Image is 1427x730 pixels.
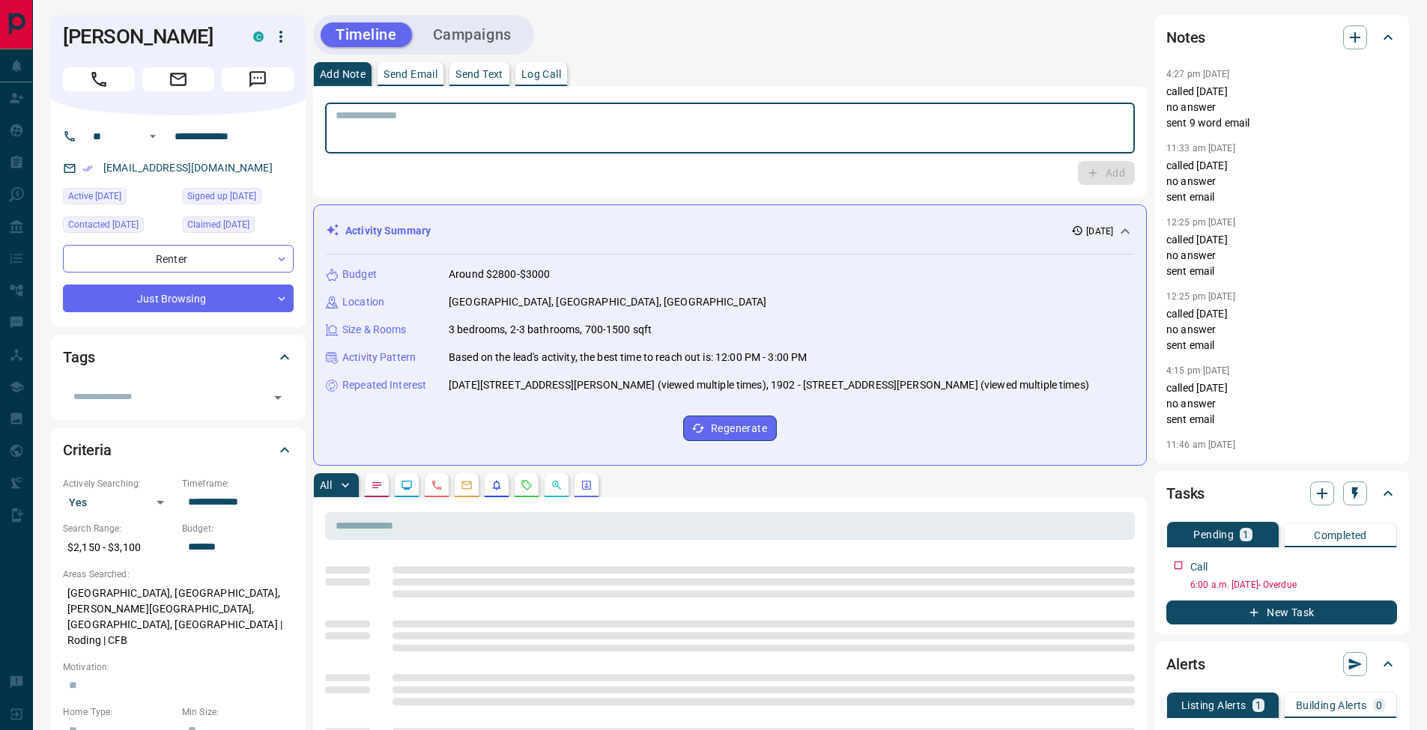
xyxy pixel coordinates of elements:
div: Alerts [1166,646,1397,682]
p: [DATE][STREET_ADDRESS][PERSON_NAME] (viewed multiple times), 1902 - [STREET_ADDRESS][PERSON_NAME]... [449,377,1089,393]
p: Actively Searching: [63,477,175,490]
svg: Listing Alerts [491,479,503,491]
svg: Opportunities [551,479,563,491]
svg: Agent Actions [581,479,593,491]
div: Tags [63,339,294,375]
p: Repeated Interest [342,377,426,393]
p: 11:33 am [DATE] [1166,143,1235,153]
h1: [PERSON_NAME] [63,25,231,49]
div: Activity Summary[DATE] [326,217,1134,245]
p: 0 [1376,700,1382,711]
svg: Calls [431,479,443,491]
span: Active [DATE] [68,189,121,204]
p: Log Call [521,69,561,79]
div: Just Browsing [63,285,294,312]
p: Budget: [182,522,294,535]
p: 12:25 pm [DATE] [1166,217,1235,228]
p: Budget [342,267,377,282]
p: Location [342,294,384,310]
p: Completed [1314,530,1367,541]
p: Min Size: [182,705,294,719]
p: All [320,480,332,490]
p: Areas Searched: [63,568,294,581]
div: condos.ca [253,31,264,42]
p: Timeframe: [182,477,294,490]
p: 11:46 am [DATE] [1166,439,1235,450]
h2: Criteria [63,438,112,462]
div: Yes [63,490,175,514]
p: Search Range: [63,522,175,535]
h2: Tasks [1166,481,1205,505]
button: Timeline [321,22,412,47]
p: Send Email [384,69,437,79]
p: [GEOGRAPHIC_DATA], [GEOGRAPHIC_DATA], [GEOGRAPHIC_DATA] [449,294,766,310]
p: called [DATE] no answer sent 9 word email [1166,84,1397,131]
p: called [DATE] no answer sent email [1166,158,1397,205]
button: Open [267,387,288,408]
span: Claimed [DATE] [187,217,249,232]
span: Email [142,67,214,91]
button: Campaigns [418,22,527,47]
div: Notes [1166,19,1397,55]
h2: Alerts [1166,652,1205,676]
button: Open [144,127,162,145]
p: Home Type: [63,705,175,719]
div: Mon Jun 30 2025 [182,216,294,237]
p: called [DATE] no answer sent email [1166,380,1397,428]
p: 4:15 pm [DATE] [1166,365,1230,376]
svg: Requests [521,479,533,491]
p: Send Text [455,69,503,79]
p: [DATE] [1086,225,1113,238]
span: Signed up [DATE] [187,189,256,204]
p: $2,150 - $3,100 [63,535,175,560]
span: Contacted [DATE] [68,217,139,232]
p: called [DATE] no answer sent email [1166,232,1397,279]
p: Building Alerts [1296,700,1367,711]
div: Mon Jun 30 2025 [182,188,294,209]
svg: Lead Browsing Activity [401,479,413,491]
p: [GEOGRAPHIC_DATA], [GEOGRAPHIC_DATA], [PERSON_NAME][GEOGRAPHIC_DATA], [GEOGRAPHIC_DATA], [GEOGRAP... [63,581,294,653]
p: 1 [1243,529,1249,540]
div: Wed Sep 03 2025 [63,216,175,237]
p: 12:25 pm [DATE] [1166,291,1235,302]
p: Activity Pattern [342,350,416,365]
p: Listing Alerts [1181,700,1246,711]
p: 3 bedrooms, 2-3 bathrooms, 700-1500 sqft [449,322,652,338]
p: 4:27 pm [DATE] [1166,69,1230,79]
div: Tasks [1166,475,1397,511]
p: Activity Summary [345,223,431,239]
a: [EMAIL_ADDRESS][DOMAIN_NAME] [103,162,273,174]
p: Motivation: [63,660,294,674]
p: Based on the lead's activity, the best time to reach out is: 12:00 PM - 3:00 PM [449,350,807,365]
span: Call [63,67,135,91]
p: 1 [1255,700,1261,711]
button: New Task [1166,600,1397,624]
svg: Notes [371,479,383,491]
div: Fri Sep 05 2025 [63,188,175,209]
p: Size & Rooms [342,322,407,338]
div: Criteria [63,432,294,468]
h2: Tags [63,345,94,369]
svg: Emails [461,479,473,491]
svg: Email Verified [82,163,93,174]
span: Message [222,67,294,91]
h2: Notes [1166,25,1205,49]
p: Around $2800-$3000 [449,267,550,282]
p: Pending [1193,529,1234,540]
button: Regenerate [683,416,777,441]
p: Call [1190,559,1208,575]
p: called [DATE] no answer sent email [1166,306,1397,353]
p: Add Note [320,69,366,79]
div: Renter [63,245,294,273]
p: 6:00 a.m. [DATE] - Overdue [1190,578,1397,591]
